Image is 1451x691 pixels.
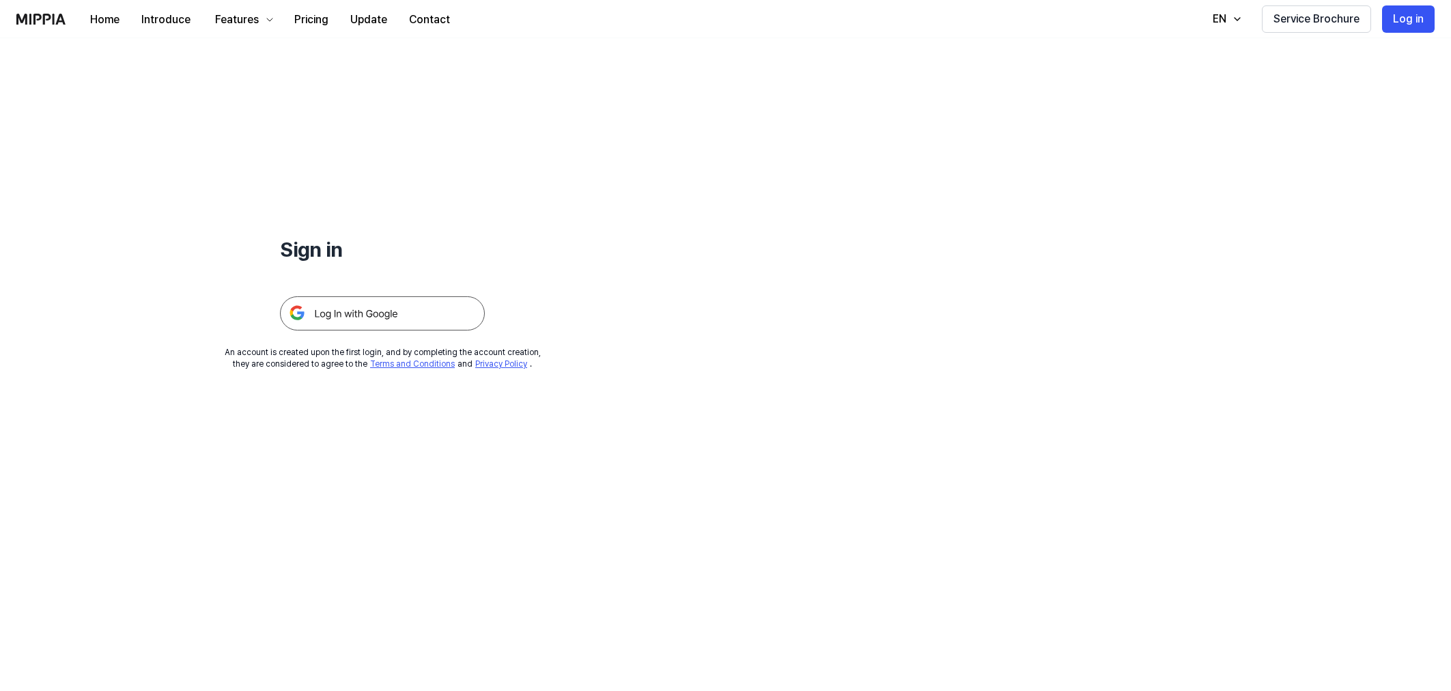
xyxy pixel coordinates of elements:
button: Pricing [283,6,339,33]
img: 구글 로그인 버튼 [280,296,485,330]
button: Introduce [130,6,201,33]
button: Contact [398,6,461,33]
div: An account is created upon the first login, and by completing the account creation, they are cons... [225,347,541,370]
button: Features [201,6,283,33]
div: EN [1210,11,1229,27]
button: Home [79,6,130,33]
button: EN [1199,5,1251,33]
img: logo [16,14,66,25]
a: Privacy Policy [475,359,527,369]
div: Features [212,12,262,28]
a: Terms and Conditions [370,359,455,369]
h1: Sign in [280,235,485,264]
a: Update [339,1,398,38]
button: Log in [1382,5,1435,33]
button: Service Brochure [1262,5,1371,33]
button: Update [339,6,398,33]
